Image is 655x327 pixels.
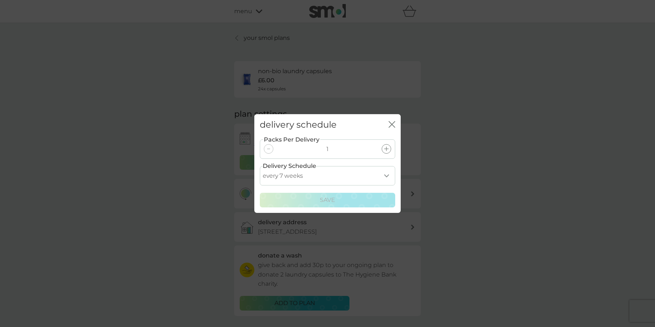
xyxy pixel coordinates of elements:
label: Delivery Schedule [263,161,316,171]
p: Save [320,195,335,205]
button: Save [260,193,395,207]
h2: delivery schedule [260,120,337,130]
p: 1 [326,144,329,154]
label: Packs Per Delivery [263,135,320,144]
button: close [389,121,395,129]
